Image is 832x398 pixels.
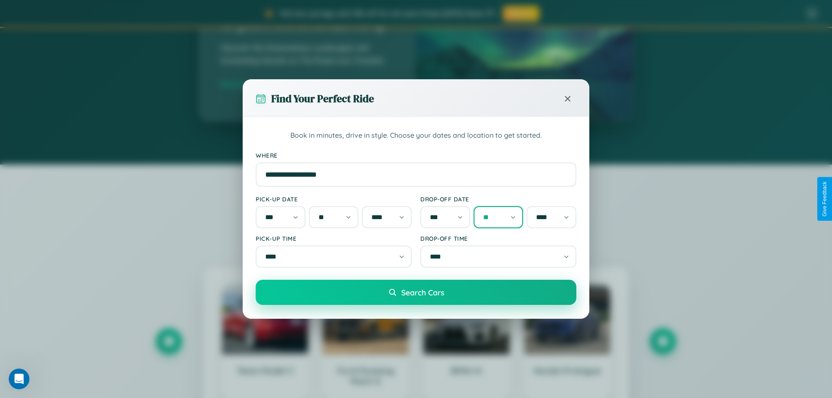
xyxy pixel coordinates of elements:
[256,235,412,242] label: Pick-up Time
[256,152,576,159] label: Where
[401,288,444,297] span: Search Cars
[256,280,576,305] button: Search Cars
[256,130,576,141] p: Book in minutes, drive in style. Choose your dates and location to get started.
[256,195,412,203] label: Pick-up Date
[271,91,374,106] h3: Find Your Perfect Ride
[420,195,576,203] label: Drop-off Date
[420,235,576,242] label: Drop-off Time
